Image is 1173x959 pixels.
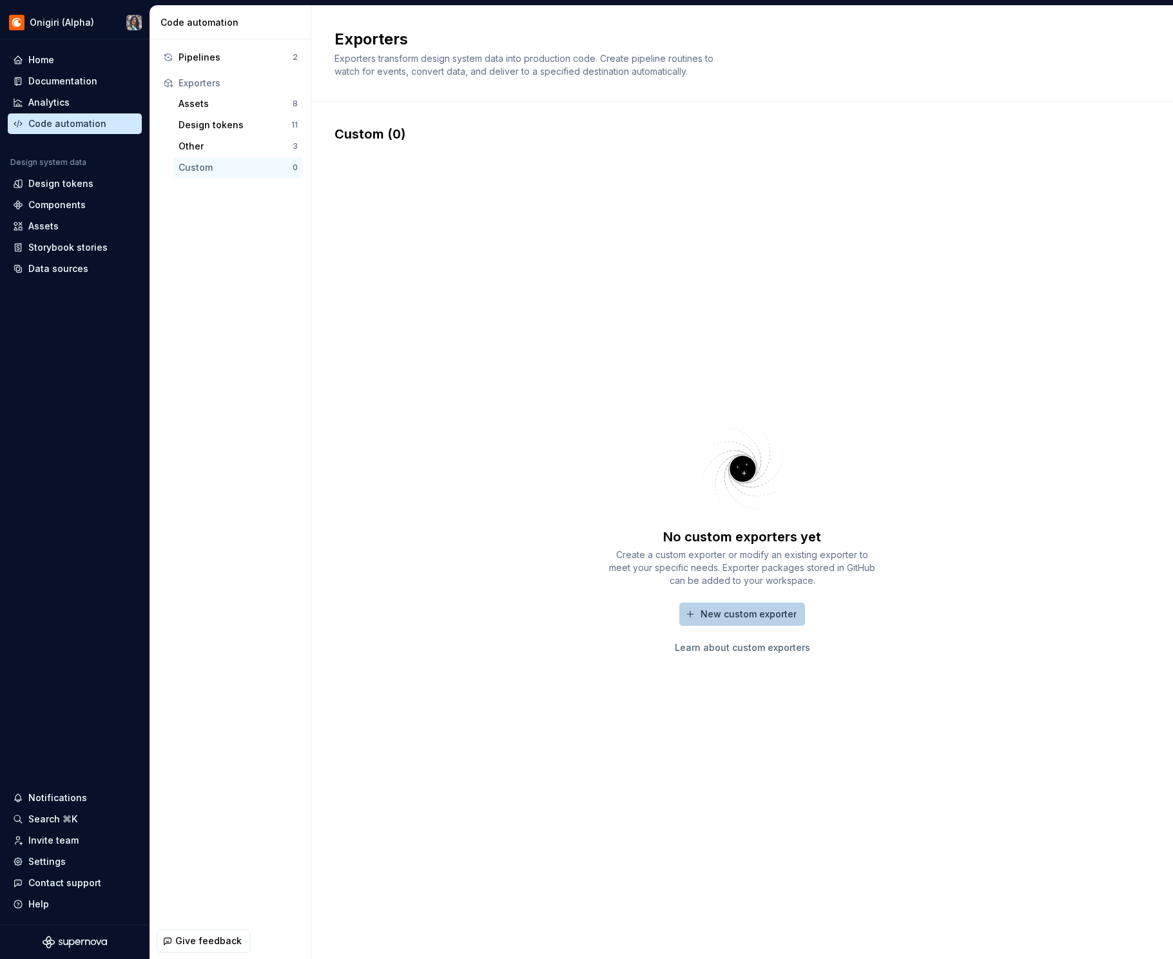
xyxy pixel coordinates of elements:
[28,75,97,88] div: Documentation
[179,97,293,110] div: Assets
[173,93,303,114] button: Assets8
[8,195,142,215] a: Components
[293,52,298,63] div: 2
[28,53,54,66] div: Home
[28,791,87,804] div: Notifications
[9,15,24,30] img: 25dd04c0-9bb6-47b6-936d-a9571240c086.png
[10,157,86,168] div: Design system data
[160,16,305,29] div: Code automation
[28,177,93,190] div: Design tokens
[293,99,298,109] div: 8
[43,936,107,949] svg: Supernova Logo
[8,830,142,851] a: Invite team
[8,894,142,915] button: Help
[607,548,878,587] div: Create a custom exporter or modify an existing exporter to meet your specific needs. Exporter pac...
[8,258,142,279] a: Data sources
[8,788,142,808] button: Notifications
[701,608,797,621] span: New custom exporter
[8,50,142,70] a: Home
[28,834,79,847] div: Invite team
[8,873,142,893] button: Contact support
[679,603,805,626] button: New custom exporter
[8,71,142,92] a: Documentation
[675,641,810,654] a: Learn about custom exporters
[8,851,142,872] a: Settings
[28,199,86,211] div: Components
[173,157,303,178] button: Custom0
[158,47,303,68] button: Pipelines2
[28,220,59,233] div: Assets
[291,120,298,130] div: 11
[179,140,293,153] div: Other
[8,237,142,258] a: Storybook stories
[28,855,66,868] div: Settings
[30,16,94,29] div: Onigiri (Alpha)
[175,935,242,947] span: Give feedback
[8,173,142,194] a: Design tokens
[293,162,298,173] div: 0
[8,809,142,829] button: Search ⌘K
[179,51,293,64] div: Pipelines
[28,96,70,109] div: Analytics
[28,898,49,911] div: Help
[179,77,298,90] div: Exporters
[334,125,1150,143] div: Custom (0)
[179,161,293,174] div: Custom
[334,29,1134,50] h2: Exporters
[28,117,106,130] div: Code automation
[126,15,142,30] img: Susan Lin
[3,8,147,36] button: Onigiri (Alpha)Susan Lin
[28,813,77,826] div: Search ⌘K
[8,92,142,113] a: Analytics
[334,53,716,77] span: Exporters transform design system data into production code. Create pipeline routines to watch fo...
[173,136,303,157] button: Other3
[173,115,303,135] button: Design tokens11
[28,241,108,254] div: Storybook stories
[8,216,142,237] a: Assets
[28,877,101,889] div: Contact support
[8,113,142,134] a: Code automation
[293,141,298,151] div: 3
[179,119,291,131] div: Design tokens
[663,528,821,546] div: No custom exporters yet
[157,929,250,953] button: Give feedback
[28,262,88,275] div: Data sources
